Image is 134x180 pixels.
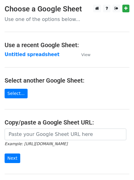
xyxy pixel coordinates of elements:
[5,89,28,98] a: Select...
[5,5,129,14] h3: Choose a Google Sheet
[5,41,129,49] h4: Use a recent Google Sheet:
[5,119,129,126] h4: Copy/paste a Google Sheet URL:
[75,52,90,57] a: View
[5,153,20,163] input: Next
[81,52,90,57] small: View
[5,52,59,57] a: Untitled spreadsheet
[5,77,129,84] h4: Select another Google Sheet:
[5,16,129,22] p: Use one of the options below...
[5,141,67,146] small: Example: [URL][DOMAIN_NAME]
[5,129,126,140] input: Paste your Google Sheet URL here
